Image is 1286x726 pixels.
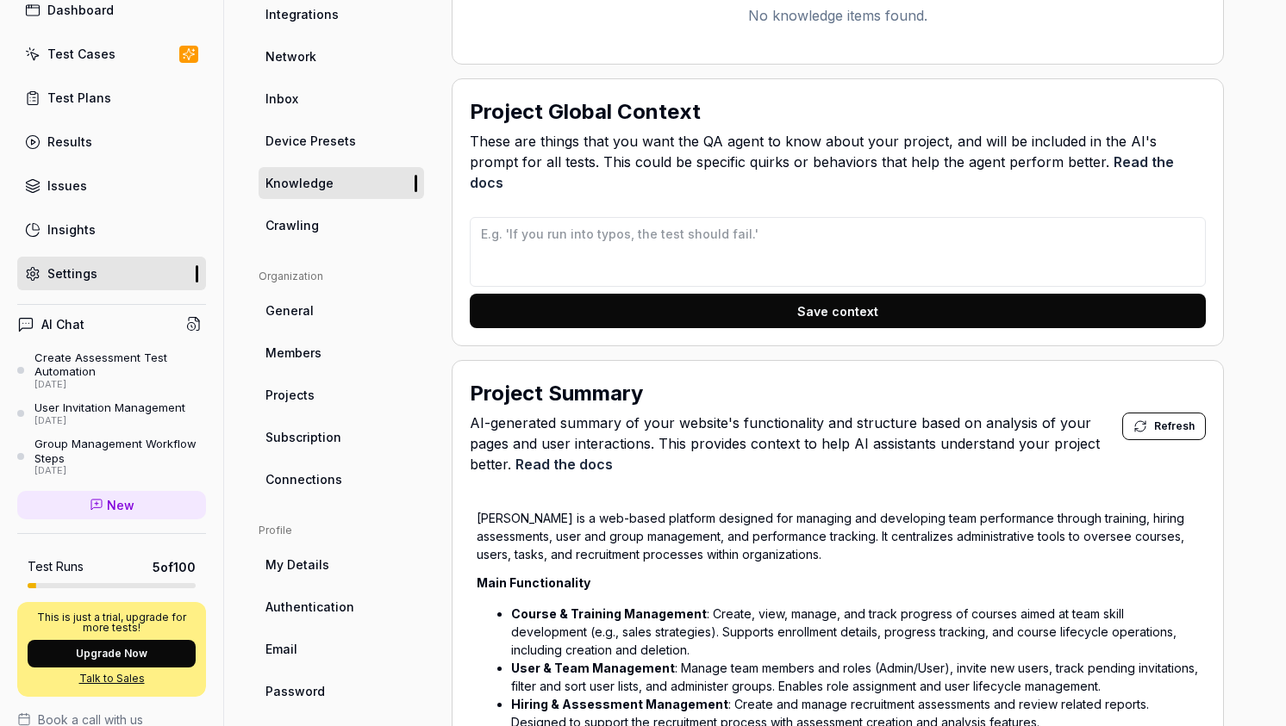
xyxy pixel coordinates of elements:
[47,1,114,19] div: Dashboard
[470,378,643,409] h2: Project Summary
[34,379,206,391] div: [DATE]
[265,47,316,65] span: Network
[259,675,424,707] a: Password
[265,386,315,404] span: Projects
[17,437,206,476] a: Group Management Workflow Steps[DATE]
[265,132,356,150] span: Device Presets
[265,90,298,108] span: Inbox
[17,125,206,158] a: Results
[511,697,728,711] strong: Hiring & Assessment Management
[259,125,424,157] a: Device Presets
[47,264,97,282] div: Settings
[17,169,206,202] a: Issues
[17,400,206,426] a: User Invitation Management[DATE]
[34,465,206,477] div: [DATE]
[470,413,1122,475] span: AI-generated summary of your website's functionality and structure based on analysis of your page...
[265,174,334,192] span: Knowledge
[265,682,325,700] span: Password
[259,337,424,369] a: Members
[41,315,84,333] h4: AI Chat
[28,559,84,574] h5: Test Runs
[34,400,185,414] div: User Invitation Management
[28,612,196,633] p: This is just a trial, upgrade for more tests!
[477,574,1199,592] h3: Main Functionality
[265,555,329,574] span: My Details
[259,463,424,495] a: Connections
[259,167,424,199] a: Knowledge
[470,96,701,127] h2: Project Global Context
[265,5,339,23] span: Integrations
[511,606,707,621] strong: Course & Training Management
[1122,413,1206,440] button: Refresh
[265,428,341,446] span: Subscription
[259,209,424,241] a: Crawling
[470,131,1206,193] span: These are things that you want the QA agent to know about your project, and will be included in t...
[47,220,96,239] div: Insights
[259,549,424,580] a: My Details
[1154,419,1195,434] span: Refresh
[17,257,206,290] a: Settings
[47,133,92,151] div: Results
[17,213,206,246] a: Insights
[477,509,1199,563] p: [PERSON_NAME] is a web-based platform designed for managing and developing team performance throu...
[259,379,424,411] a: Projects
[17,81,206,115] a: Test Plans
[259,83,424,115] a: Inbox
[107,496,134,514] span: New
[28,671,196,686] a: Talk to Sales
[265,344,321,362] span: Members
[47,177,87,195] div: Issues
[47,45,115,63] div: Test Cases
[17,351,206,390] a: Create Assessment Test Automation[DATE]
[34,351,206,379] div: Create Assessment Test Automation
[34,437,206,465] div: Group Management Workflow Steps
[265,470,342,488] span: Connections
[259,40,424,72] a: Network
[28,640,196,667] button: Upgrade Now
[259,523,424,538] div: Profile
[34,415,185,427] div: [DATE]
[17,37,206,71] a: Test Cases
[265,216,319,234] span: Crawling
[265,301,314,320] span: General
[17,491,206,519] a: New
[511,659,1199,695] li: : Manage team members and roles (Admin/User), invite new users, track pending invitations, filter...
[470,5,1206,26] p: No knowledge items found.
[259,591,424,623] a: Authentication
[515,456,613,473] a: Read the docs
[511,605,1199,659] li: : Create, view, manage, and track progress of courses aimed at team skill development (e.g., sale...
[265,598,354,616] span: Authentication
[511,661,675,675] strong: User & Team Management
[47,89,111,107] div: Test Plans
[265,640,297,658] span: Email
[259,633,424,665] a: Email
[153,558,196,576] span: 5 of 100
[470,294,1206,328] button: Save context
[259,269,424,284] div: Organization
[259,295,424,326] a: General
[259,421,424,453] a: Subscription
